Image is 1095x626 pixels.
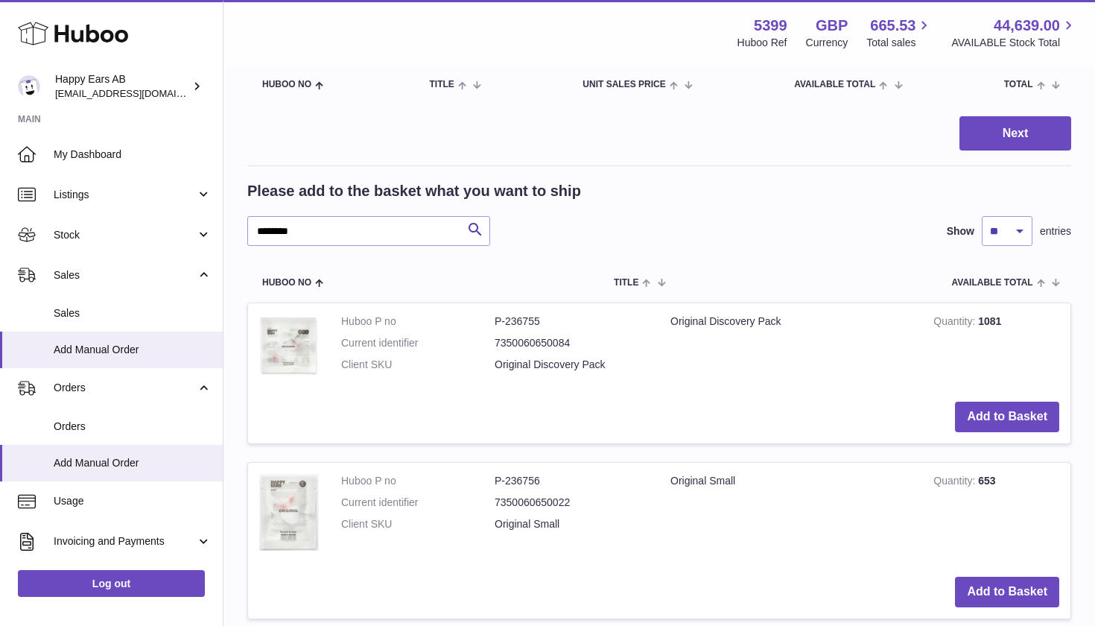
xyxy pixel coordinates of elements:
span: Total sales [866,36,933,50]
span: Title [614,278,638,288]
a: 44,639.00 AVAILABLE Stock Total [951,16,1077,50]
span: Unit Sales Price [583,80,665,89]
span: AVAILABLE Total [794,80,875,89]
span: 44,639.00 [994,16,1060,36]
div: Huboo Ref [737,36,787,50]
img: Original Small [259,474,319,551]
span: Usage [54,494,212,508]
div: Currency [806,36,848,50]
img: Original Discovery Pack [259,314,319,376]
span: Huboo no [262,278,311,288]
button: Add to Basket [955,402,1059,432]
span: Orders [54,381,196,395]
strong: 5399 [754,16,787,36]
span: Sales [54,268,196,282]
span: Sales [54,306,212,320]
dt: Client SKU [341,517,495,531]
dd: 7350060650022 [495,496,648,510]
a: Log out [18,570,205,597]
span: 665.53 [870,16,915,36]
td: 653 [922,463,1070,566]
span: My Dashboard [54,148,212,162]
span: Title [429,80,454,89]
dd: P-236755 [495,314,648,329]
td: Original Small [659,463,922,566]
span: [EMAIL_ADDRESS][DOMAIN_NAME] [55,87,219,99]
label: Show [947,224,974,238]
dt: Huboo P no [341,474,495,488]
span: Huboo no [262,80,311,89]
dt: Current identifier [341,496,495,510]
span: entries [1040,224,1071,238]
button: Next [959,116,1071,151]
button: Add to Basket [955,577,1059,607]
td: Original Discovery Pack [659,303,922,391]
dt: Client SKU [341,358,495,372]
span: Invoicing and Payments [54,534,196,548]
span: Add Manual Order [54,343,212,357]
a: 665.53 Total sales [866,16,933,50]
span: Listings [54,188,196,202]
span: Orders [54,420,212,434]
span: AVAILABLE Stock Total [951,36,1077,50]
dt: Current identifier [341,336,495,350]
dd: P-236756 [495,474,648,488]
span: Stock [54,228,196,242]
strong: GBP [816,16,848,36]
h2: Please add to the basket what you want to ship [247,181,581,201]
strong: Quantity [933,475,978,490]
strong: Quantity [933,315,978,331]
div: Happy Ears AB [55,72,189,101]
td: 1081 [922,303,1070,391]
span: Add Manual Order [54,456,212,470]
dt: Huboo P no [341,314,495,329]
dd: 7350060650084 [495,336,648,350]
img: 3pl@happyearsearplugs.com [18,75,40,98]
span: Total [1004,80,1033,89]
span: AVAILABLE Total [952,278,1033,288]
dd: Original Small [495,517,648,531]
dd: Original Discovery Pack [495,358,648,372]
